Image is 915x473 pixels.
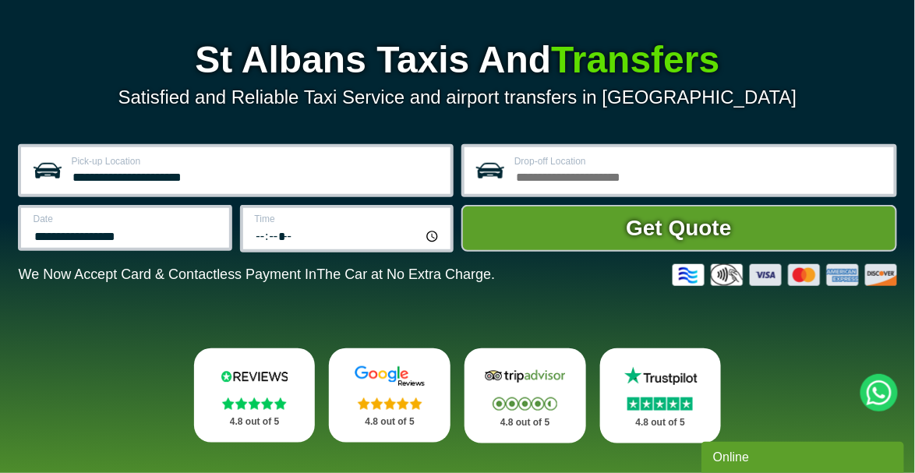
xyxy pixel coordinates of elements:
[465,348,586,443] a: Tripadvisor Stars 4.8 out of 5
[329,348,450,443] a: Google Stars 4.8 out of 5
[316,267,495,282] span: The Car at No Extra Charge.
[18,267,495,283] p: We Now Accept Card & Contactless Payment In
[673,264,897,286] img: Credit And Debit Cards
[346,412,433,432] p: 4.8 out of 5
[211,365,299,387] img: Reviews.io
[482,413,569,432] p: 4.8 out of 5
[255,214,441,224] label: Time
[211,412,299,432] p: 4.8 out of 5
[194,348,316,443] a: Reviews.io Stars 4.8 out of 5
[18,41,896,79] h1: St Albans Taxis And
[18,86,896,108] p: Satisfied and Reliable Taxi Service and airport transfers in [GEOGRAPHIC_DATA]
[346,365,433,387] img: Google
[33,214,219,224] label: Date
[71,157,441,166] label: Pick-up Location
[551,39,719,80] span: Transfers
[701,439,907,473] iframe: chat widget
[358,397,422,410] img: Stars
[461,205,897,252] button: Get Quote
[493,397,557,411] img: Stars
[482,365,569,387] img: Tripadvisor
[222,397,287,410] img: Stars
[514,157,885,166] label: Drop-off Location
